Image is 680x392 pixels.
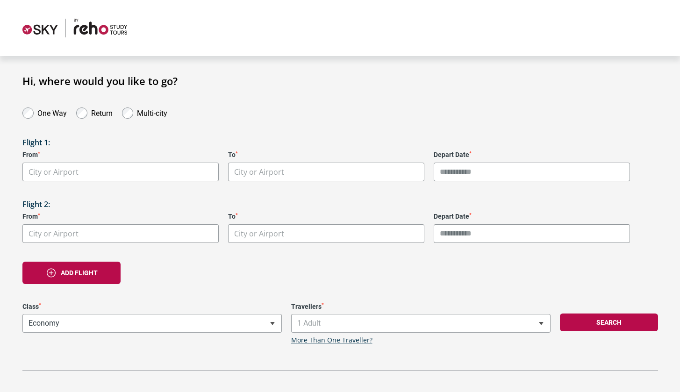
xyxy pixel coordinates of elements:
[291,303,551,311] label: Travellers
[22,213,219,221] label: From
[291,336,372,344] a: More Than One Traveller?
[234,228,284,239] span: City or Airport
[291,314,551,333] span: 1 Adult
[23,163,218,181] span: City or Airport
[234,167,284,177] span: City or Airport
[137,107,167,118] label: Multi-city
[228,213,424,221] label: To
[434,213,630,221] label: Depart Date
[228,163,424,181] span: City or Airport
[228,151,424,159] label: To
[22,75,658,87] h1: Hi, where would you like to go?
[22,314,282,333] span: Economy
[22,224,219,243] span: City or Airport
[29,167,79,177] span: City or Airport
[22,262,121,284] button: Add flight
[229,225,424,243] span: City or Airport
[434,151,630,159] label: Depart Date
[22,163,219,181] span: City or Airport
[23,225,218,243] span: City or Airport
[229,163,424,181] span: City or Airport
[292,314,550,332] span: 1 Adult
[91,107,113,118] label: Return
[29,228,79,239] span: City or Airport
[560,314,658,331] button: Search
[37,107,67,118] label: One Way
[22,200,658,209] h3: Flight 2:
[23,314,281,332] span: Economy
[22,151,219,159] label: From
[228,224,424,243] span: City or Airport
[22,138,658,147] h3: Flight 1:
[22,303,282,311] label: Class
